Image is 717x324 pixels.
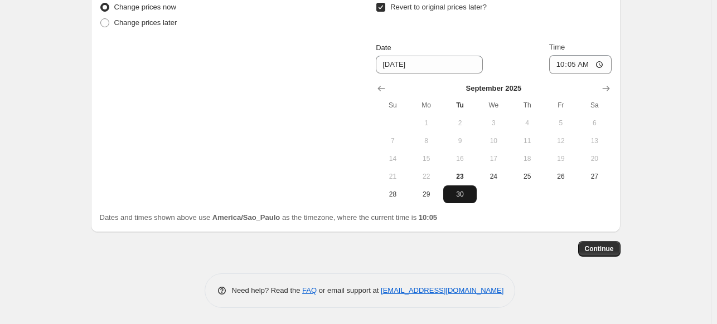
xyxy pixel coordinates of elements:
[549,172,573,181] span: 26
[544,132,578,150] button: Friday September 12 2025
[448,119,472,127] span: 2
[232,286,303,294] span: Need help? Read the
[414,190,439,199] span: 29
[578,132,611,150] button: Saturday September 13 2025
[376,185,409,203] button: Sunday September 28 2025
[515,136,539,145] span: 11
[443,96,477,114] th: Tuesday
[515,101,539,110] span: Th
[585,244,614,253] span: Continue
[510,150,544,168] button: Thursday September 18 2025
[582,101,607,110] span: Sa
[443,185,477,203] button: Tuesday September 30 2025
[410,114,443,132] button: Monday September 1 2025
[481,154,506,163] span: 17
[477,168,510,185] button: Wednesday September 24 2025
[515,119,539,127] span: 4
[410,132,443,150] button: Monday September 8 2025
[578,241,621,257] button: Continue
[414,119,439,127] span: 1
[549,55,612,74] input: 12:00
[477,150,510,168] button: Wednesday September 17 2025
[448,136,472,145] span: 9
[549,43,565,51] span: Time
[380,136,405,145] span: 7
[376,168,409,185] button: Sunday September 21 2025
[414,172,439,181] span: 22
[544,96,578,114] th: Friday
[376,150,409,168] button: Sunday September 14 2025
[549,154,573,163] span: 19
[549,119,573,127] span: 5
[419,213,437,222] b: 10:05
[515,154,539,163] span: 18
[481,119,506,127] span: 3
[376,43,391,52] span: Date
[515,172,539,181] span: 25
[578,96,611,114] th: Saturday
[212,213,280,222] b: America/Sao_Paulo
[510,114,544,132] button: Thursday September 4 2025
[477,114,510,132] button: Wednesday September 3 2025
[510,132,544,150] button: Thursday September 11 2025
[578,114,611,132] button: Saturday September 6 2025
[114,3,176,11] span: Change prices now
[477,96,510,114] th: Wednesday
[549,101,573,110] span: Fr
[443,132,477,150] button: Tuesday September 9 2025
[448,101,472,110] span: Tu
[414,101,439,110] span: Mo
[381,286,503,294] a: [EMAIL_ADDRESS][DOMAIN_NAME]
[578,150,611,168] button: Saturday September 20 2025
[414,136,439,145] span: 8
[582,154,607,163] span: 20
[448,154,472,163] span: 16
[376,56,483,73] input: 9/23/2025
[380,154,405,163] span: 14
[302,286,317,294] a: FAQ
[578,168,611,185] button: Saturday September 27 2025
[380,190,405,199] span: 28
[410,96,443,114] th: Monday
[481,136,506,145] span: 10
[114,18,177,27] span: Change prices later
[481,101,506,110] span: We
[410,168,443,185] button: Monday September 22 2025
[380,101,405,110] span: Su
[380,172,405,181] span: 21
[582,136,607,145] span: 13
[549,136,573,145] span: 12
[374,81,389,96] button: Show previous month, August 2025
[443,114,477,132] button: Tuesday September 2 2025
[582,119,607,127] span: 6
[376,96,409,114] th: Sunday
[317,286,381,294] span: or email support at
[100,213,438,222] span: Dates and times shown above use as the timezone, where the current time is
[448,190,472,199] span: 30
[544,168,578,185] button: Friday September 26 2025
[598,81,614,96] button: Show next month, October 2025
[376,132,409,150] button: Sunday September 7 2025
[544,114,578,132] button: Friday September 5 2025
[544,150,578,168] button: Friday September 19 2025
[481,172,506,181] span: 24
[582,172,607,181] span: 27
[510,96,544,114] th: Thursday
[410,185,443,203] button: Monday September 29 2025
[414,154,439,163] span: 15
[410,150,443,168] button: Monday September 15 2025
[443,150,477,168] button: Tuesday September 16 2025
[390,3,487,11] span: Revert to original prices later?
[448,172,472,181] span: 23
[443,168,477,185] button: Today Tuesday September 23 2025
[510,168,544,185] button: Thursday September 25 2025
[477,132,510,150] button: Wednesday September 10 2025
